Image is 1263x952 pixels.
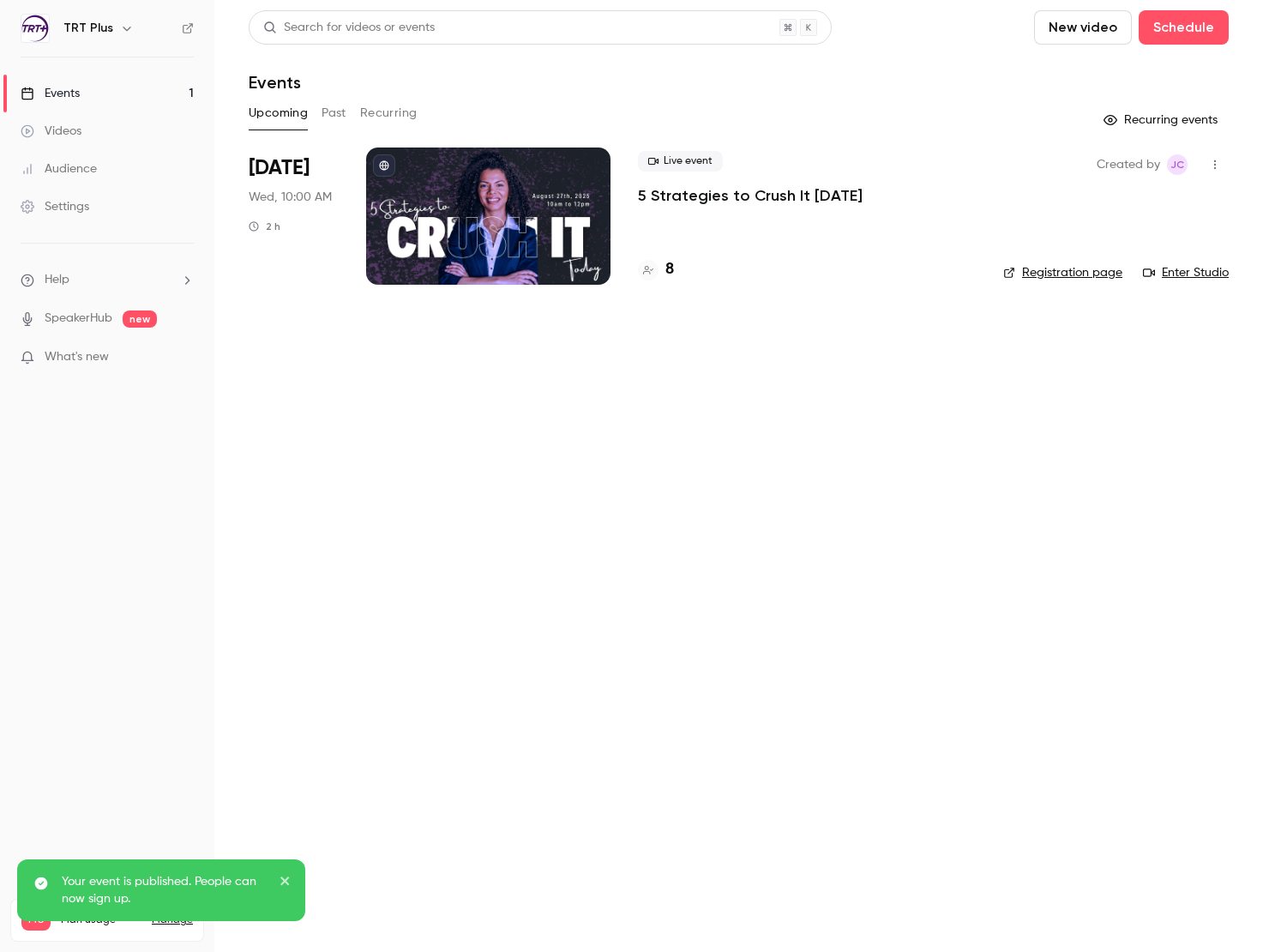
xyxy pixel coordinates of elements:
[249,99,308,127] button: Upcoming
[21,160,97,178] div: Audience
[360,99,418,127] button: Recurring
[249,148,339,285] div: Aug 27 Wed, 10:00 AM (America/Los Angeles)
[45,271,69,289] span: Help
[62,873,268,907] p: Your event is published. People can now sign up.
[21,85,80,102] div: Events
[249,154,310,182] span: [DATE]
[45,310,112,328] a: SpeakerHub
[249,220,280,233] div: 2 h
[21,198,89,215] div: Settings
[322,99,346,127] button: Past
[123,310,157,328] span: new
[45,348,109,366] span: What's new
[1170,154,1184,175] span: JC
[280,873,292,894] button: close
[638,151,723,172] span: Live event
[665,258,674,281] h4: 8
[1003,264,1122,281] a: Registration page
[1167,154,1188,175] span: Joshua Clark
[21,271,194,289] li: help-dropdown-opener
[1139,10,1229,45] button: Schedule
[1097,154,1160,175] span: Created by
[263,19,435,37] div: Search for videos or events
[63,20,113,37] h6: TRT Plus
[21,15,49,42] img: TRT Plus
[249,189,332,206] span: Wed, 10:00 AM
[1034,10,1132,45] button: New video
[638,258,674,281] a: 8
[638,185,863,206] a: 5 Strategies to Crush It [DATE]
[249,72,301,93] h1: Events
[1096,106,1229,134] button: Recurring events
[1143,264,1229,281] a: Enter Studio
[21,123,81,140] div: Videos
